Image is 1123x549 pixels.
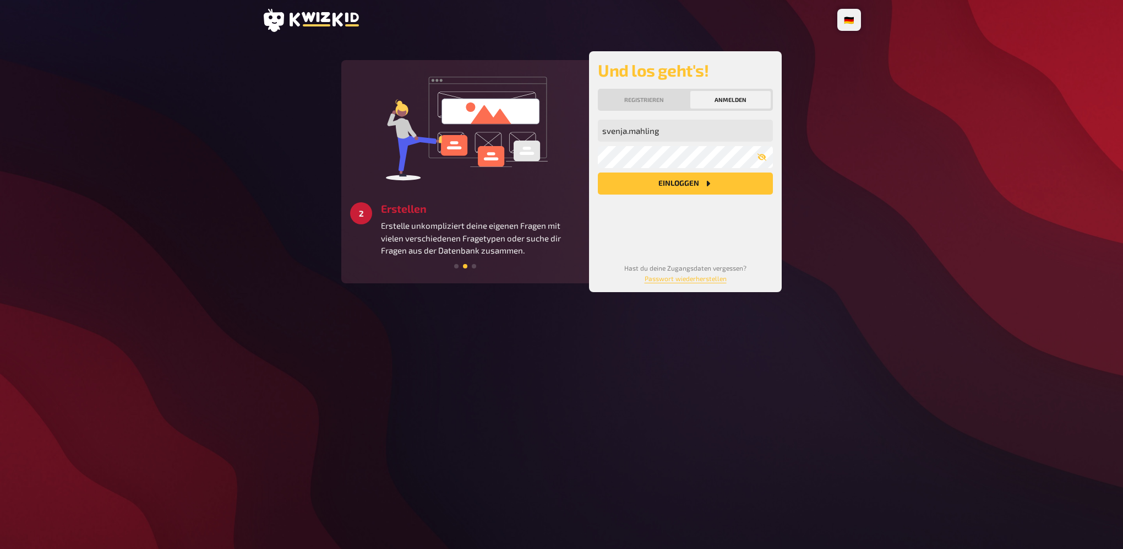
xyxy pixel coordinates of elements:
[690,91,771,109] button: Anmelden
[600,91,688,109] button: Registrieren
[624,264,746,282] small: Hast du deine Zugangsdaten vergessen?
[645,274,727,282] a: Passwort wiederherstellen
[381,219,580,257] p: Erstelle unkompliziert deine eigenen Fragen mit vielen verschiedenen Fragetypen oder suche dir Fr...
[598,60,773,80] h2: Und los geht's!
[839,11,859,29] li: 🇩🇪
[350,202,372,224] div: 2
[598,173,773,195] button: Einloggen
[598,120,773,142] input: Meine Emailadresse
[381,202,580,215] h3: Erstellen
[383,69,548,185] img: create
